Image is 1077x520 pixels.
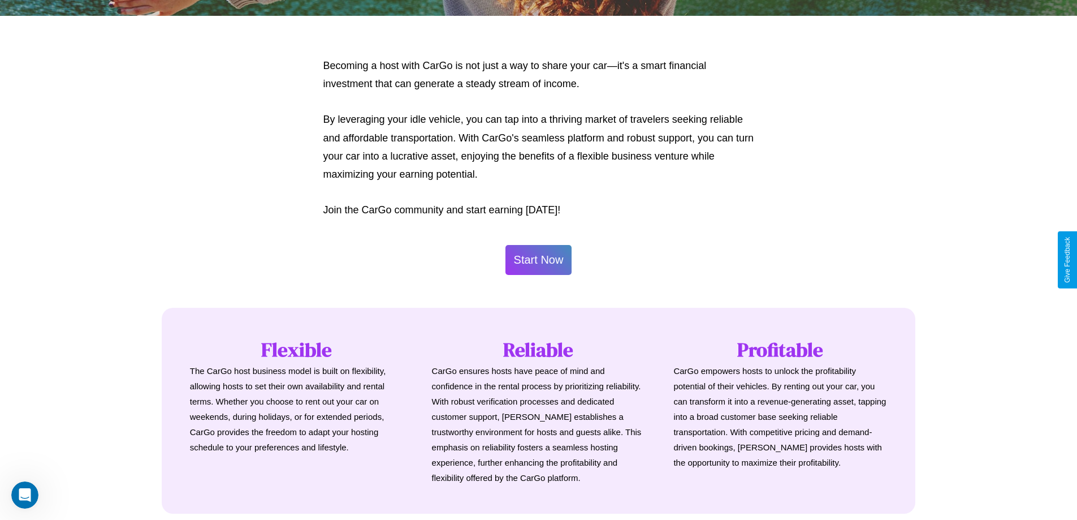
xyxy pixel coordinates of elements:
h1: Reliable [432,336,646,363]
iframe: Intercom live chat [11,482,38,509]
p: CarGo ensures hosts have peace of mind and confidence in the rental process by prioritizing relia... [432,363,646,485]
h1: Profitable [673,336,887,363]
h1: Flexible [190,336,404,363]
div: Give Feedback [1063,237,1071,283]
p: CarGo empowers hosts to unlock the profitability potential of their vehicles. By renting out your... [673,363,887,470]
p: Becoming a host with CarGo is not just a way to share your car—it's a smart financial investment ... [323,57,754,93]
p: Join the CarGo community and start earning [DATE]! [323,201,754,219]
button: Start Now [505,245,572,275]
p: The CarGo host business model is built on flexibility, allowing hosts to set their own availabili... [190,363,404,455]
p: By leveraging your idle vehicle, you can tap into a thriving market of travelers seeking reliable... [323,110,754,184]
